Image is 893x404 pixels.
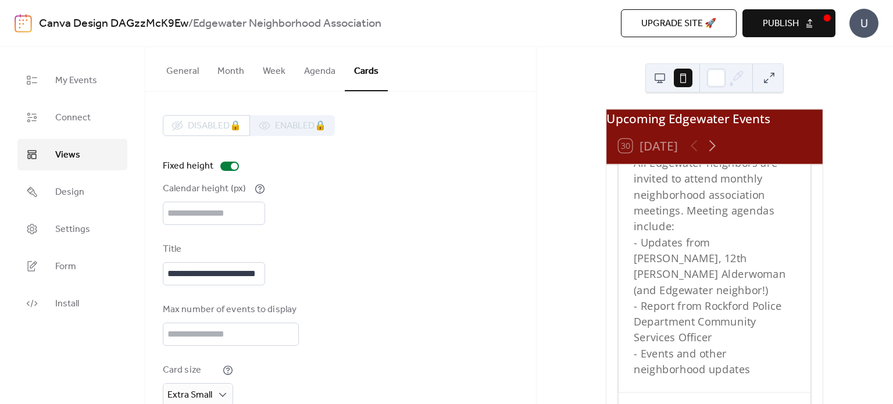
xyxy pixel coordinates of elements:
[163,182,252,196] div: Calendar height (px)
[55,74,97,88] span: My Events
[163,242,263,256] div: Title
[742,9,835,37] button: Publish
[621,9,737,37] button: Upgrade site 🚀
[253,47,295,90] button: Week
[15,14,32,33] img: logo
[17,176,127,208] a: Design
[163,303,297,317] div: Max number of events to display
[55,297,79,311] span: Install
[167,386,212,404] span: Extra Small
[17,102,127,133] a: Connect
[619,155,810,377] div: All Edgewater neighbors are invited to attend monthly neighborhood association meetings. Meeting ...
[295,47,345,90] button: Agenda
[55,111,91,125] span: Connect
[163,159,213,173] div: Fixed height
[157,47,208,90] button: General
[17,139,127,170] a: Views
[17,65,127,96] a: My Events
[193,13,381,35] b: Edgewater Neighborhood Association
[55,223,90,237] span: Settings
[39,13,188,35] a: Canva Design DAGzzMcK9Ew
[17,288,127,319] a: Install
[606,109,823,127] div: Upcoming Edgewater Events
[17,213,127,245] a: Settings
[17,251,127,282] a: Form
[55,260,76,274] span: Form
[641,17,716,31] span: Upgrade site 🚀
[849,9,878,38] div: U
[163,363,220,377] div: Card size
[763,17,799,31] span: Publish
[208,47,253,90] button: Month
[55,148,80,162] span: Views
[188,13,193,35] b: /
[55,185,84,199] span: Design
[345,47,388,91] button: Cards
